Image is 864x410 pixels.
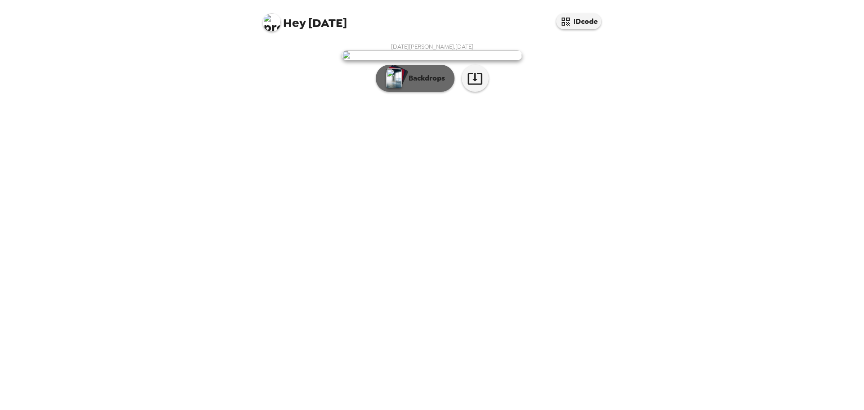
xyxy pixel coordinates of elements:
[263,9,347,29] span: [DATE]
[342,50,522,60] img: user
[404,73,445,84] p: Backdrops
[391,43,473,50] span: [DATE][PERSON_NAME] , [DATE]
[556,14,601,29] button: IDcode
[283,15,306,31] span: Hey
[263,14,281,32] img: profile pic
[376,65,454,92] button: Backdrops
